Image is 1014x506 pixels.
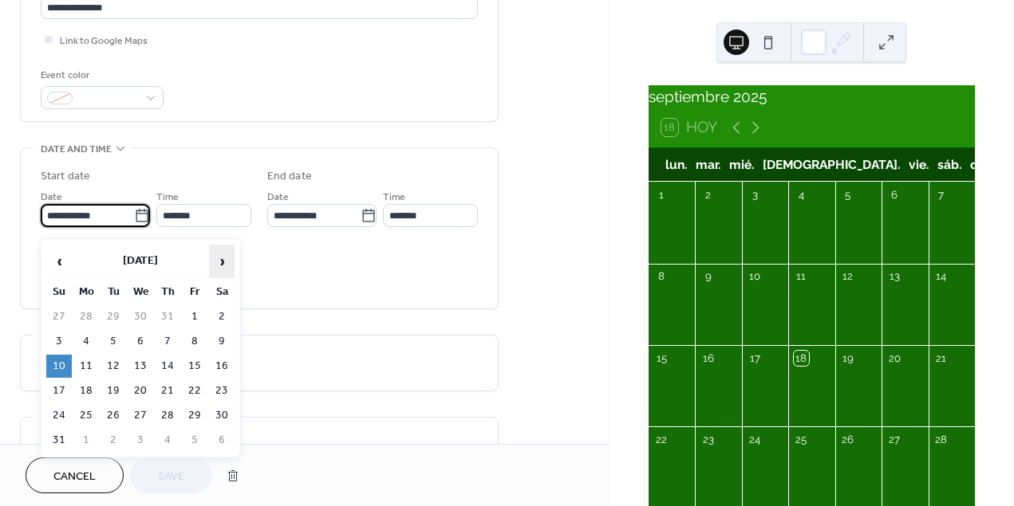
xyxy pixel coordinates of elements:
div: 19 [841,351,855,365]
td: 20 [128,379,153,402]
div: 21 [934,351,949,365]
td: 28 [73,305,99,328]
td: 1 [182,305,207,328]
div: mié. [725,147,759,182]
td: 31 [46,429,72,452]
td: 6 [128,330,153,353]
td: 1 [73,429,99,452]
div: sáb. [933,147,966,182]
div: mar. [692,147,725,182]
td: 30 [209,404,235,427]
div: 5 [841,187,855,202]
td: 17 [46,379,72,402]
div: 12 [841,269,855,284]
span: Date and time [41,141,112,158]
span: › [210,245,234,277]
td: 9 [209,330,235,353]
div: 23 [700,433,715,447]
span: Link to Google Maps [60,33,148,49]
td: 28 [155,404,180,427]
div: 15 [654,351,669,365]
td: 18 [73,379,99,402]
td: 27 [46,305,72,328]
td: 21 [155,379,180,402]
th: [DATE] [73,245,207,279]
div: [DEMOGRAPHIC_DATA]. [759,147,905,182]
td: 29 [101,305,126,328]
td: 25 [73,404,99,427]
div: 4 [794,187,808,202]
td: 16 [209,355,235,378]
td: 2 [209,305,235,328]
td: 4 [73,330,99,353]
td: 8 [182,330,207,353]
td: 30 [128,305,153,328]
td: 27 [128,404,153,427]
span: ‹ [47,245,71,277]
div: 24 [748,433,762,447]
td: 4 [155,429,180,452]
td: 3 [128,429,153,452]
div: dom. [966,147,1004,182]
div: 10 [748,269,762,284]
th: Tu [101,280,126,304]
div: 7 [934,187,949,202]
div: 14 [934,269,949,284]
th: Sa [209,280,235,304]
th: Th [155,280,180,304]
td: 14 [155,355,180,378]
div: 1 [654,187,669,202]
div: 25 [794,433,808,447]
td: 29 [182,404,207,427]
td: 22 [182,379,207,402]
div: septiembre 2025 [649,85,975,108]
div: End date [267,168,312,185]
td: 19 [101,379,126,402]
td: 15 [182,355,207,378]
td: 26 [101,404,126,427]
td: 12 [101,355,126,378]
div: 3 [748,187,762,202]
td: 2 [101,429,126,452]
td: 3 [46,330,72,353]
span: Time [156,189,179,206]
div: 22 [654,433,669,447]
button: Cancel [26,457,124,493]
div: 20 [887,351,902,365]
div: 6 [887,187,902,202]
th: Su [46,280,72,304]
span: Cancel [53,469,96,485]
td: 7 [155,330,180,353]
td: 10 [46,355,72,378]
div: 26 [841,433,855,447]
div: Event color [41,67,160,84]
div: 9 [700,269,715,284]
div: 13 [887,269,902,284]
div: 18 [794,351,808,365]
div: 17 [748,351,762,365]
td: 23 [209,379,235,402]
td: 5 [182,429,207,452]
td: 24 [46,404,72,427]
div: lun. [661,147,692,182]
td: 11 [73,355,99,378]
div: Start date [41,168,90,185]
span: Time [383,189,405,206]
span: Date [267,189,289,206]
div: 16 [700,351,715,365]
td: 13 [128,355,153,378]
span: Date [41,189,62,206]
div: 8 [654,269,669,284]
th: Fr [182,280,207,304]
td: 31 [155,305,180,328]
td: 6 [209,429,235,452]
td: 5 [101,330,126,353]
th: Mo [73,280,99,304]
div: vie. [905,147,933,182]
div: 2 [700,187,715,202]
div: 28 [934,433,949,447]
th: We [128,280,153,304]
div: 27 [887,433,902,447]
div: 11 [794,269,808,284]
